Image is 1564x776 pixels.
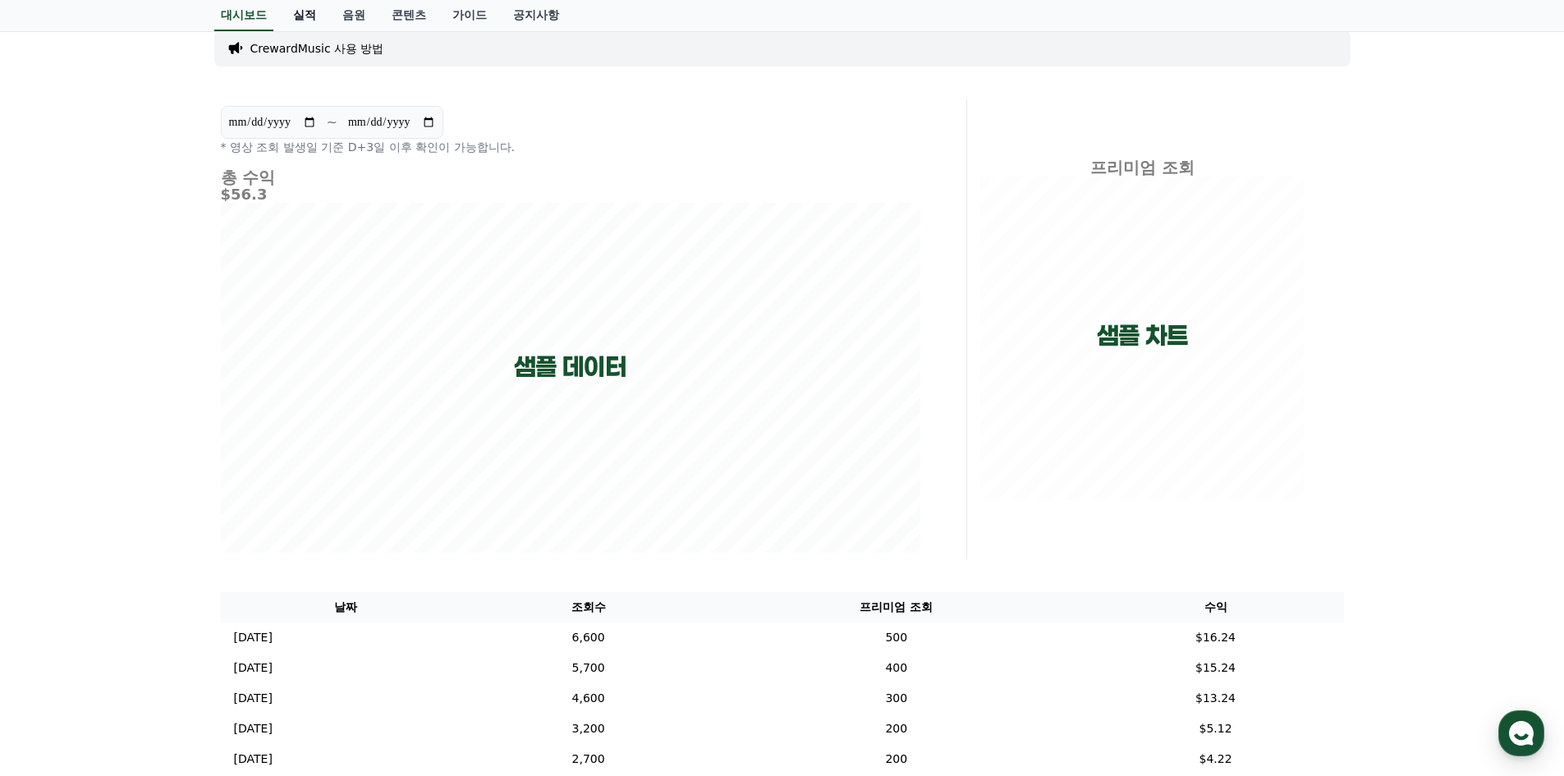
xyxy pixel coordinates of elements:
a: CrewardMusic 사용 방법 [250,40,384,57]
th: 수익 [1088,592,1344,622]
p: 샘플 차트 [1097,321,1188,351]
td: $16.24 [1088,622,1344,653]
td: 300 [705,683,1087,714]
td: 4,600 [471,683,705,714]
th: 프리미엄 조회 [705,592,1087,622]
td: 200 [705,744,1087,774]
td: 3,200 [471,714,705,744]
a: 설정 [212,521,315,562]
p: ~ [327,112,337,132]
td: $4.22 [1088,744,1344,774]
p: 샘플 데이터 [514,352,626,382]
td: 200 [705,714,1087,744]
td: 6,600 [471,622,705,653]
h5: $56.3 [221,186,920,203]
p: * 영상 조회 발생일 기준 D+3일 이후 확인이 가능합니다. [221,139,920,155]
th: 조회수 [471,592,705,622]
h4: 총 수익 [221,168,920,186]
span: 홈 [52,545,62,558]
p: [DATE] [234,690,273,707]
p: [DATE] [234,720,273,737]
td: 400 [705,653,1087,683]
th: 날짜 [221,592,472,622]
td: 2,700 [471,744,705,774]
td: $15.24 [1088,653,1344,683]
p: [DATE] [234,629,273,646]
p: [DATE] [234,659,273,677]
h4: 프리미엄 조회 [980,158,1305,177]
td: $13.24 [1088,683,1344,714]
span: 대화 [150,546,170,559]
td: $5.12 [1088,714,1344,744]
a: 홈 [5,521,108,562]
p: [DATE] [234,751,273,768]
td: 5,700 [471,653,705,683]
a: 대화 [108,521,212,562]
td: 500 [705,622,1087,653]
span: 설정 [254,545,273,558]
